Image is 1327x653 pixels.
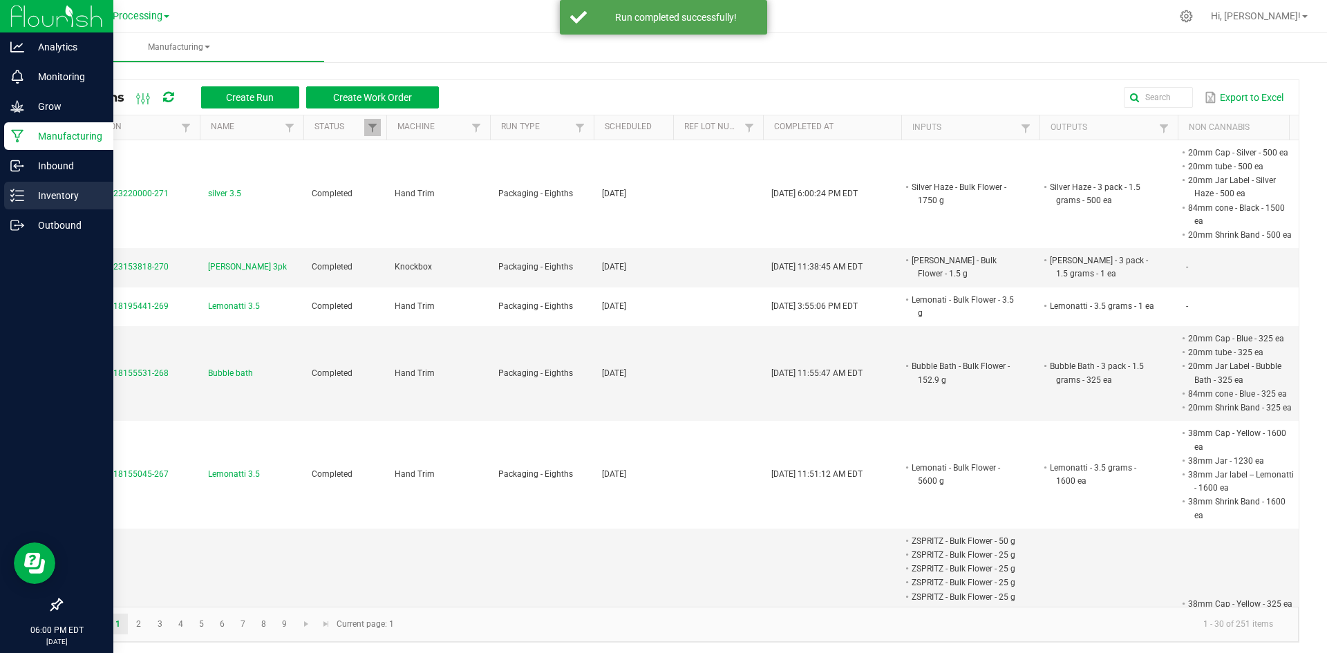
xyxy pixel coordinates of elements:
span: [DATE] [602,469,626,479]
button: Create Work Order [306,86,439,108]
th: Non Cannabis [1178,115,1316,140]
inline-svg: Inbound [10,159,24,173]
li: 20mm tube - 500 ea [1186,160,1295,173]
a: Completed AtSortable [774,122,896,133]
a: Page 5 [191,614,211,634]
span: Packaging - Eighths [498,368,573,378]
a: Page 1 [108,614,128,634]
button: Export to Excel [1201,86,1287,109]
p: Monitoring [24,68,107,85]
span: [DATE] 11:55:47 AM EDT [771,368,863,378]
span: [DATE] [602,262,626,272]
span: Go to the next page [301,618,312,630]
li: 20mm Cap - Silver - 500 ea [1186,146,1295,160]
span: Completed [312,189,352,198]
span: Create Run [226,92,274,103]
kendo-pager-info: 1 - 30 of 251 items [402,613,1284,636]
li: Bubble Bath - 3 pack - 1.5 grams - 325 ea [1048,359,1157,386]
li: ZSPRITZ - Bulk Flower - 25 g [910,590,1019,604]
span: Lemonatti 3.5 [208,300,260,313]
span: MP-20250918155531-268 [70,368,169,378]
span: [DATE] 11:51:12 AM EDT [771,469,863,479]
p: Analytics [24,39,107,55]
p: Grow [24,98,107,115]
li: 38mm Cap - Yellow - 1600 ea [1186,426,1295,453]
a: Filter [572,119,588,136]
li: Lemonati - Bulk Flower - 5600 g [910,461,1019,488]
p: Inbound [24,158,107,174]
a: Filter [1156,120,1172,137]
li: 20mm Cap - Blue - 325 ea [1186,332,1295,346]
span: MP-20250923220000-271 [70,189,169,198]
span: [DATE] 6:00:24 PM EDT [771,189,858,198]
span: [DATE] [602,189,626,198]
a: Filter [1017,120,1034,137]
span: Hand Trim [395,301,435,311]
a: Filter [468,119,484,136]
li: ZSPRITZ - Bulk Flower - 25 g [910,562,1019,576]
li: 38mm Jar - 1230 ea [1186,454,1295,468]
a: Ref Lot NumberSortable [684,122,740,133]
td: - [1178,287,1316,326]
th: Outputs [1039,115,1178,140]
li: [PERSON_NAME] - Bulk Flower - 1.5 g [910,254,1019,281]
span: [DATE] [602,368,626,378]
inline-svg: Manufacturing [10,129,24,143]
span: Lemonatti 3.5 [208,468,260,481]
li: Lemonatti - 3.5 grams - 1600 ea [1048,461,1157,488]
div: All Runs [72,86,449,109]
td: - [1178,248,1316,287]
a: Filter [281,119,298,136]
li: 84mm cone - Blue - 325 ea [1186,387,1295,401]
a: Page 9 [274,614,294,634]
span: Packaging - Eighths [498,301,573,311]
span: Packaging - Eighths [498,469,573,479]
a: MachineSortable [397,122,467,133]
span: Processing [113,10,162,22]
p: Manufacturing [24,128,107,144]
span: Packaging - Eighths [498,262,573,272]
iframe: Resource center [14,542,55,584]
li: 20mm Shrink Band - 500 ea [1186,228,1295,242]
inline-svg: Outbound [10,218,24,232]
span: Create Work Order [333,92,412,103]
a: Page 8 [254,614,274,634]
span: MP-20250918155045-267 [70,469,169,479]
a: Go to the last page [317,614,337,634]
inline-svg: Monitoring [10,70,24,84]
li: 20mm Shrink Band - 325 ea [1186,401,1295,415]
li: 20mm Jar Label - Bubble Bath - 325 ea [1186,359,1295,386]
p: Outbound [24,217,107,234]
li: ZSPRITZ - Bulk Flower - 50 g [910,534,1019,548]
li: [PERSON_NAME] - 3 pack - 1.5 grams - 1 ea [1048,254,1157,281]
span: Hand Trim [395,368,435,378]
span: Hand Trim [395,189,435,198]
a: Page 4 [171,614,191,634]
li: ZSPRITZ - Bulk Flower - 25 g [910,576,1019,589]
a: Page 7 [233,614,253,634]
li: Lemonatti - 3.5 grams - 1 ea [1048,299,1157,313]
span: Hi, [PERSON_NAME]! [1211,10,1301,21]
span: [DATE] [602,301,626,311]
p: [DATE] [6,636,107,647]
li: ZSPRITZ - Bulk Flower - 25 g [910,604,1019,618]
span: [DATE] 11:38:45 AM EDT [771,262,863,272]
span: MP-20250918195441-269 [70,301,169,311]
a: Go to the next page [297,614,317,634]
inline-svg: Analytics [10,40,24,54]
inline-svg: Grow [10,100,24,113]
button: Create Run [201,86,299,108]
a: ScheduledSortable [605,122,668,133]
span: Hand Trim [395,469,435,479]
th: Inputs [901,115,1039,140]
li: 38mm Shrink Band - 1600 ea [1186,495,1295,522]
li: Silver Haze - 3 pack - 1.5 grams - 500 ea [1048,180,1157,207]
span: [PERSON_NAME] 3pk [208,261,287,274]
span: Completed [312,301,352,311]
div: Manage settings [1178,10,1195,23]
li: Bubble Bath - Bulk Flower - 152.9 g [910,359,1019,386]
span: MP-20250923153818-270 [70,262,169,272]
p: 06:00 PM EDT [6,624,107,636]
span: Completed [312,368,352,378]
li: 38mm Jar label -- Lemonatti - 1600 ea [1186,468,1295,495]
